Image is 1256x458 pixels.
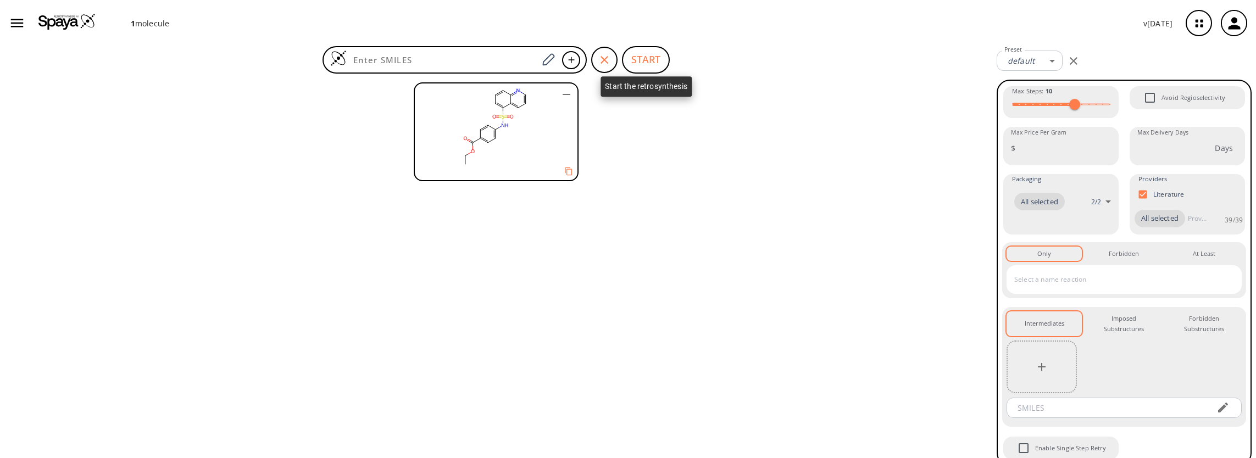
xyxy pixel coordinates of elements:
button: Intermediates [1007,311,1082,336]
input: Enter SMILES [347,54,538,65]
p: 2 / 2 [1091,197,1101,206]
button: At Least [1166,247,1242,261]
svg: O=C(OCC)C1=CC=C(NS(C2=CC=CC3=NC=CC=C32)(=O)=O)C=C1 [415,83,576,171]
input: SMILES [1010,398,1208,418]
strong: 1 [131,18,135,29]
p: $ [1011,142,1015,154]
p: Days [1215,142,1233,154]
div: Intermediates [1025,319,1064,328]
button: START [622,46,670,74]
img: Logo Spaya [38,13,96,30]
span: Packaging [1012,174,1041,184]
div: Forbidden [1109,249,1139,259]
span: Avoid Regioselectivity [1138,86,1161,109]
input: Provider name [1185,210,1209,227]
div: Forbidden Substructures [1175,314,1233,334]
p: v [DATE] [1143,18,1172,29]
img: Logo Spaya [330,50,347,66]
em: default [1008,55,1035,66]
button: Forbidden [1086,247,1161,261]
div: Start the retrosynthesis [601,76,692,97]
div: Imposed Substructures [1095,314,1153,334]
button: Copy to clipboard [560,163,577,180]
label: Preset [1004,46,1022,54]
label: Max Delivery Days [1137,129,1188,137]
p: 39 / 39 [1225,215,1243,225]
span: All selected [1014,197,1065,208]
span: Providers [1138,174,1167,184]
span: Max Steps : [1012,86,1052,96]
p: molecule [131,18,169,29]
input: Select a name reaction [1012,271,1220,288]
div: At Least [1193,249,1215,259]
label: Max Price Per Gram [1011,129,1066,137]
span: Enable Single Step Retry [1035,443,1107,453]
button: Forbidden Substructures [1166,311,1242,336]
button: Only [1007,247,1082,261]
span: Avoid Regioselectivity [1161,93,1225,103]
strong: 10 [1046,87,1052,95]
div: Only [1037,249,1051,259]
button: Imposed Substructures [1086,311,1161,336]
p: Literature [1153,189,1185,199]
span: All selected [1135,213,1185,224]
